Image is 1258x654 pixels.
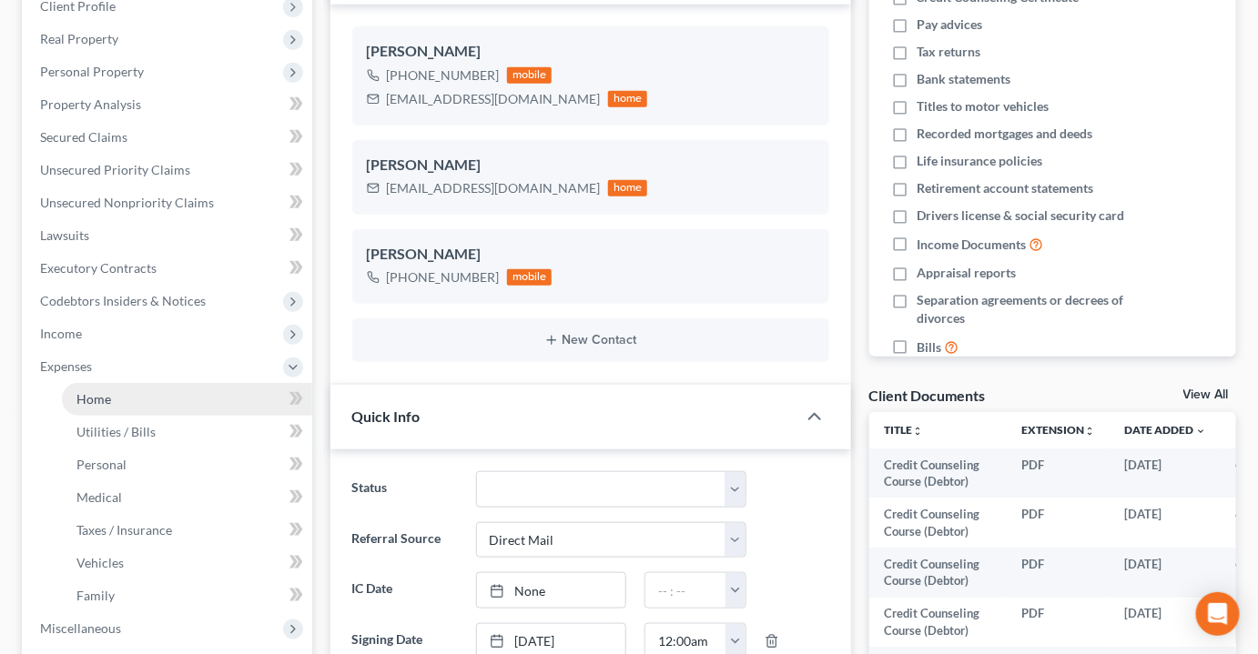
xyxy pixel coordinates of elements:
[1195,426,1206,437] i: expand_more
[1196,592,1240,636] div: Open Intercom Messenger
[40,326,82,341] span: Income
[62,547,312,579] a: Vehicles
[40,260,157,276] span: Executory Contracts
[912,426,923,437] i: unfold_more
[1110,498,1221,548] td: [DATE]
[917,15,982,34] span: Pay advices
[507,269,553,286] div: mobile
[62,383,312,416] a: Home
[917,264,1016,282] span: Appraisal reports
[40,293,206,308] span: Codebtors Insiders & Notices
[40,162,190,177] span: Unsecured Priority Claims
[62,481,312,514] a: Medical
[917,152,1042,170] span: Life insurance policies
[25,88,312,121] a: Property Analysis
[1183,388,1229,401] a: View All
[76,424,156,439] span: Utilities / Bills
[917,206,1124,225] span: Drivers license & social security card
[367,333,815,347] button: New Contact
[917,70,1010,88] span: Bank statements
[25,219,312,252] a: Lawsuits
[608,91,648,107] div: home
[352,407,421,425] span: Quick Info
[76,555,124,570] span: Vehicles
[869,386,986,405] div: Client Documents
[1007,598,1110,648] td: PDF
[869,498,1007,548] td: Credit Counseling Course (Debtor)
[1124,423,1206,437] a: Date Added expand_more
[917,97,1049,116] span: Titles to motor vehicles
[1007,498,1110,548] td: PDF
[25,121,312,154] a: Secured Claims
[40,31,118,46] span: Real Property
[343,572,467,609] label: IC Date
[917,43,980,61] span: Tax returns
[76,522,172,538] span: Taxes / Insurance
[387,90,601,108] div: [EMAIL_ADDRESS][DOMAIN_NAME]
[608,180,648,196] div: home
[387,179,601,197] div: [EMAIL_ADDRESS][DOMAIN_NAME]
[645,573,726,608] input: -- : --
[62,448,312,481] a: Personal
[1110,548,1221,598] td: [DATE]
[40,358,92,374] span: Expenses
[1007,448,1110,498] td: PDF
[343,471,467,508] label: Status
[917,338,941,357] span: Bills
[25,252,312,285] a: Executory Contracts
[869,548,1007,598] td: Credit Counseling Course (Debtor)
[25,154,312,186] a: Unsecured Priority Claims
[76,489,122,505] span: Medical
[343,522,467,558] label: Referral Source
[387,66,500,85] div: [PHONE_NUMBER]
[25,186,312,219] a: Unsecured Nonpriority Claims
[40,195,214,210] span: Unsecured Nonpriority Claims
[40,620,121,636] span: Miscellaneous
[1007,548,1110,598] td: PDF
[917,236,1026,254] span: Income Documents
[40,64,144,79] span: Personal Property
[1110,598,1221,648] td: [DATE]
[76,457,127,472] span: Personal
[917,179,1093,197] span: Retirement account statements
[917,125,1092,143] span: Recorded mortgages and deeds
[40,96,141,112] span: Property Analysis
[869,598,1007,648] td: Credit Counseling Course (Debtor)
[367,155,815,176] div: [PERSON_NAME]
[1084,426,1095,437] i: unfold_more
[367,244,815,266] div: [PERSON_NAME]
[917,291,1129,327] span: Separation agreements or decrees of divorces
[76,588,115,603] span: Family
[62,416,312,448] a: Utilities / Bills
[477,573,625,608] a: None
[1110,448,1221,498] td: [DATE]
[1021,423,1095,437] a: Extensionunfold_more
[40,227,89,243] span: Lawsuits
[869,448,1007,498] td: Credit Counseling Course (Debtor)
[62,514,312,547] a: Taxes / Insurance
[507,67,553,84] div: mobile
[76,391,111,407] span: Home
[884,423,923,437] a: Titleunfold_more
[367,41,815,63] div: [PERSON_NAME]
[62,579,312,612] a: Family
[387,268,500,287] div: [PHONE_NUMBER]
[40,129,127,145] span: Secured Claims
